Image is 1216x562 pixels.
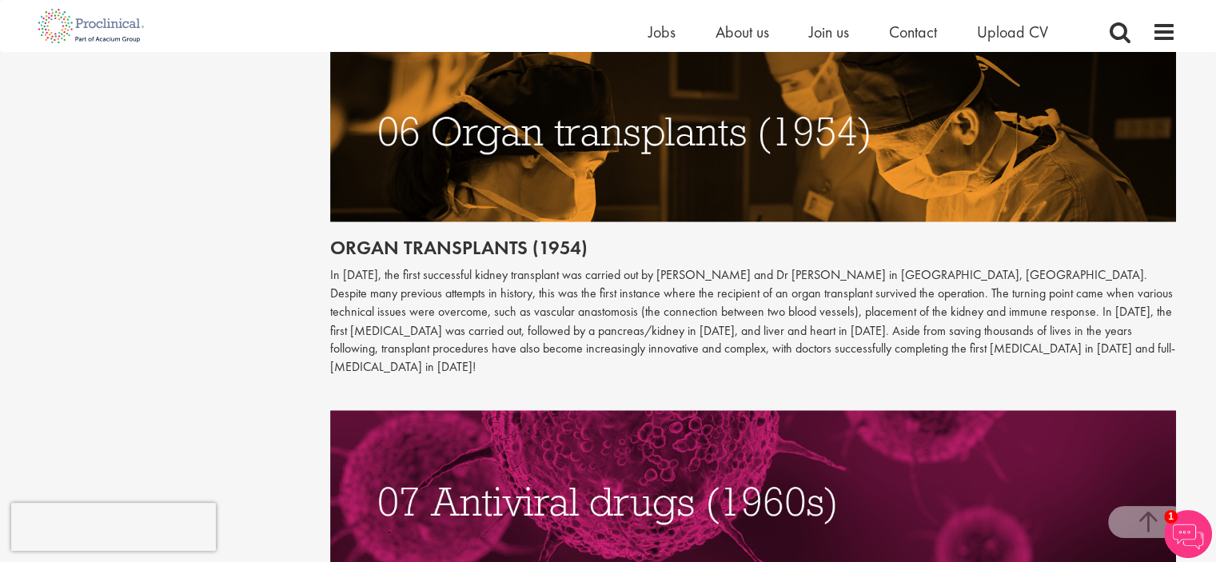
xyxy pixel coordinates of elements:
[809,22,849,42] a: Join us
[330,237,1176,258] h2: Organ transplants (1954)
[977,22,1048,42] a: Upload CV
[648,22,676,42] a: Jobs
[330,266,1176,376] p: In [DATE], the first successful kidney transplant was carried out by [PERSON_NAME] and Dr [PERSON...
[716,22,769,42] a: About us
[1164,510,1212,558] img: Chatbot
[1164,510,1178,524] span: 1
[889,22,937,42] a: Contact
[11,503,216,551] iframe: reCAPTCHA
